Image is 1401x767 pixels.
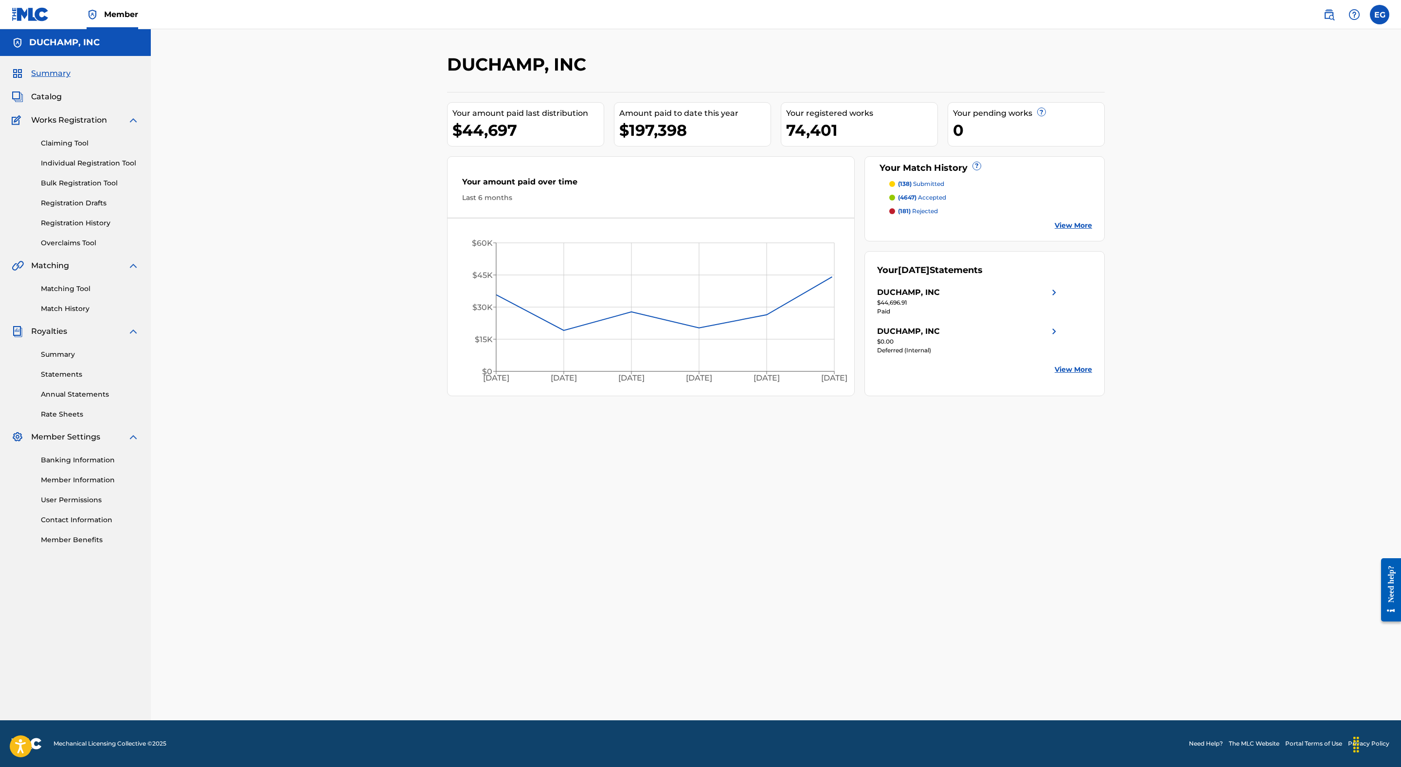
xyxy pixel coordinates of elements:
div: $44,696.91 [877,298,1060,307]
tspan: $45K [472,271,493,280]
h5: DUCHAMP, INC [29,37,100,48]
img: Top Rightsholder [87,9,98,20]
tspan: [DATE] [551,374,577,383]
a: Public Search [1319,5,1339,24]
a: Annual Statements [41,389,139,400]
div: DUCHAMP, INC [877,326,940,337]
span: Mechanical Licensing Collective © 2025 [54,739,166,748]
a: Registration History [41,218,139,228]
div: $0.00 [877,337,1060,346]
a: Privacy Policy [1348,739,1389,748]
div: Last 6 months [462,193,840,203]
div: Your pending works [953,108,1104,119]
iframe: Resource Center [1374,550,1401,629]
a: Registration Drafts [41,198,139,208]
img: expand [127,431,139,443]
tspan: $30K [472,303,493,312]
a: (138) submitted [889,180,1093,188]
span: ? [973,162,981,170]
img: Catalog [12,91,23,103]
a: Overclaims Tool [41,238,139,248]
div: 0 [953,119,1104,141]
a: View More [1055,365,1092,375]
img: Accounts [12,37,23,49]
tspan: [DATE] [754,374,780,383]
a: Member Information [41,475,139,485]
a: Rate Sheets [41,409,139,420]
tspan: $15K [475,335,493,344]
div: $44,697 [452,119,604,141]
span: [DATE] [898,265,930,275]
img: Member Settings [12,431,23,443]
div: 74,401 [786,119,937,141]
a: The MLC Website [1229,739,1279,748]
tspan: [DATE] [483,374,509,383]
a: Match History [41,304,139,314]
a: (181) rejected [889,207,1093,216]
a: Individual Registration Tool [41,158,139,168]
div: Your Match History [877,162,1093,175]
div: Amount paid to date this year [619,108,771,119]
span: Catalog [31,91,62,103]
a: Need Help? [1189,739,1223,748]
img: help [1348,9,1360,20]
div: User Menu [1370,5,1389,24]
span: ? [1038,108,1045,116]
div: Your amount paid last distribution [452,108,604,119]
div: Paid [877,307,1060,316]
img: right chevron icon [1048,287,1060,298]
a: Bulk Registration Tool [41,178,139,188]
div: DUCHAMP, INC [877,287,940,298]
span: (4647) [898,194,916,201]
a: User Permissions [41,495,139,505]
a: Statements [41,369,139,380]
img: logo [12,738,42,749]
p: submitted [898,180,944,188]
img: MLC Logo [12,7,49,21]
span: Member [104,9,138,20]
span: Royalties [31,326,67,337]
a: Claiming Tool [41,138,139,148]
tspan: [DATE] [618,374,645,383]
img: expand [127,260,139,272]
span: Member Settings [31,431,100,443]
img: Royalties [12,326,23,337]
a: Portal Terms of Use [1285,739,1342,748]
img: Summary [12,68,23,79]
img: Works Registration [12,114,24,126]
tspan: [DATE] [822,374,848,383]
span: (138) [898,180,912,187]
div: Your registered works [786,108,937,119]
span: (181) [898,207,911,215]
a: Banking Information [41,455,139,465]
a: DUCHAMP, INCright chevron icon$44,696.91Paid [877,287,1060,316]
tspan: $60K [472,238,493,248]
span: Works Registration [31,114,107,126]
div: $197,398 [619,119,771,141]
img: expand [127,114,139,126]
tspan: [DATE] [686,374,712,383]
span: Matching [31,260,69,272]
iframe: Chat Widget [1352,720,1401,767]
div: Your Statements [877,264,983,277]
img: search [1323,9,1335,20]
a: DUCHAMP, INCright chevron icon$0.00Deferred (Internal) [877,326,1060,355]
p: accepted [898,193,946,202]
a: SummarySummary [12,68,71,79]
div: Help [1345,5,1364,24]
img: Matching [12,260,24,272]
div: Deferred (Internal) [877,346,1060,355]
span: Summary [31,68,71,79]
img: expand [127,326,139,337]
a: (4647) accepted [889,193,1093,202]
h2: DUCHAMP, INC [447,54,591,75]
a: View More [1055,220,1092,231]
a: CatalogCatalog [12,91,62,103]
img: right chevron icon [1048,326,1060,337]
a: Matching Tool [41,284,139,294]
div: Your amount paid over time [462,176,840,193]
a: Contact Information [41,515,139,525]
